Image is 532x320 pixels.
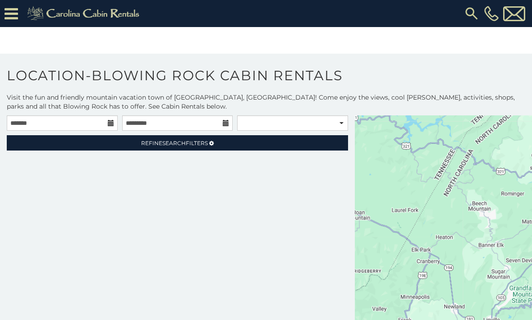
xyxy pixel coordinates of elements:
[23,5,147,23] img: Khaki-logo.png
[482,6,501,21] a: [PHONE_NUMBER]
[141,140,208,146] span: Refine Filters
[463,5,480,22] img: search-regular.svg
[7,135,348,151] a: RefineSearchFilters
[162,140,186,146] span: Search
